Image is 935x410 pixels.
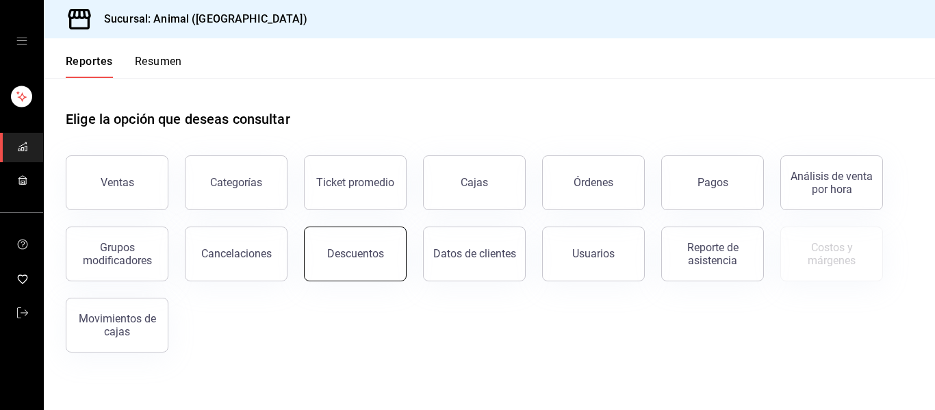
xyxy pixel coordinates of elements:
h1: Elige la opción que deseas consultar [66,109,290,129]
button: Ventas [66,155,168,210]
div: Cajas [461,175,489,191]
div: Ticket promedio [316,176,394,189]
div: Datos de clientes [433,247,516,260]
div: Pagos [697,176,728,189]
button: Resumen [135,55,182,78]
div: Ventas [101,176,134,189]
button: Ticket promedio [304,155,407,210]
button: Análisis de venta por hora [780,155,883,210]
button: Usuarios [542,227,645,281]
h3: Sucursal: Animal ([GEOGRAPHIC_DATA]) [93,11,307,27]
div: navigation tabs [66,55,182,78]
button: Descuentos [304,227,407,281]
div: Cancelaciones [201,247,272,260]
button: Categorías [185,155,287,210]
div: Análisis de venta por hora [789,170,874,196]
button: Movimientos de cajas [66,298,168,353]
button: Pagos [661,155,764,210]
div: Categorías [210,176,262,189]
button: open drawer [16,36,27,47]
button: Reporte de asistencia [661,227,764,281]
div: Movimientos de cajas [75,312,159,338]
a: Cajas [423,155,526,210]
div: Usuarios [572,247,615,260]
div: Órdenes [574,176,613,189]
button: Reportes [66,55,113,78]
button: Órdenes [542,155,645,210]
div: Costos y márgenes [789,241,874,267]
button: Contrata inventarios para ver este reporte [780,227,883,281]
button: Cancelaciones [185,227,287,281]
button: Datos de clientes [423,227,526,281]
div: Descuentos [327,247,384,260]
div: Grupos modificadores [75,241,159,267]
button: Grupos modificadores [66,227,168,281]
div: Reporte de asistencia [670,241,755,267]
